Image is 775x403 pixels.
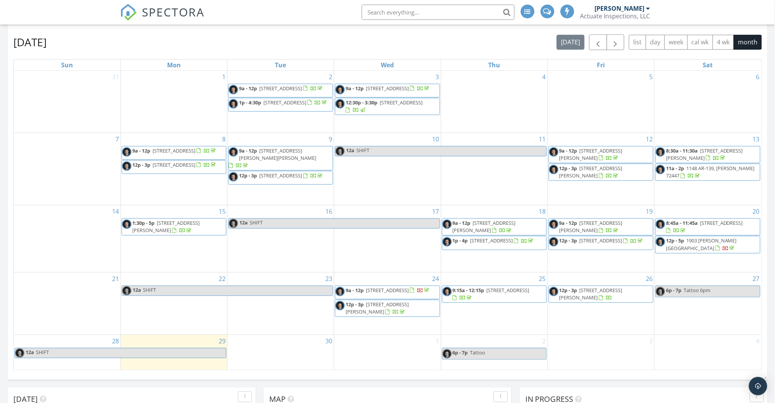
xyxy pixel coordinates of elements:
a: 12p - 5p 1903 [PERSON_NAME] [GEOGRAPHIC_DATA] [666,237,737,251]
a: 12:30p - 3:30p [STREET_ADDRESS] [346,99,422,113]
img: img_3656a.jpg [442,349,452,359]
a: Go to September 27, 2025 [751,273,761,285]
span: 1p - 4p [453,237,468,244]
a: 11a - 2p 1148 AR-139, [PERSON_NAME] 72447 [666,165,755,179]
span: [STREET_ADDRESS][PERSON_NAME] [346,301,409,315]
a: Monday [166,60,182,70]
a: Go to September 15, 2025 [217,205,227,218]
a: Go to September 24, 2025 [431,273,441,285]
span: [STREET_ADDRESS][PERSON_NAME] [559,287,622,301]
a: 9a - 12p [STREET_ADDRESS] [346,85,431,92]
span: SPECTORA [142,4,205,20]
span: [STREET_ADDRESS][PERSON_NAME] [666,147,743,161]
a: Tuesday [274,60,288,70]
img: img_3656a.jpg [229,85,238,94]
a: 12p - 5p 1903 [PERSON_NAME] [GEOGRAPHIC_DATA] [655,236,760,253]
a: 12p - 3p [STREET_ADDRESS] [122,160,226,174]
a: Go to September 2, 2025 [327,71,334,83]
td: Go to September 22, 2025 [120,272,227,335]
td: Go to September 12, 2025 [548,133,654,205]
a: 9a - 12p [STREET_ADDRESS][PERSON_NAME] [559,147,622,161]
span: [STREET_ADDRESS] [259,85,302,92]
a: Go to September 18, 2025 [538,205,548,218]
span: 12p - 3p [559,237,577,244]
a: Go to September 1, 2025 [221,71,227,83]
span: [STREET_ADDRESS][PERSON_NAME][PERSON_NAME] [239,147,316,161]
span: 9a - 12p [559,219,577,226]
td: Go to September 9, 2025 [227,133,334,205]
a: 12p - 3p [STREET_ADDRESS][PERSON_NAME] [335,300,440,317]
span: SHIFT [143,286,156,293]
a: 12p - 3p [STREET_ADDRESS][PERSON_NAME] [559,287,622,301]
div: Actuate Inspections, LLC [580,12,650,20]
a: Go to September 4, 2025 [541,71,548,83]
a: 9a - 12p [STREET_ADDRESS] [346,287,431,294]
a: Sunday [60,60,75,70]
span: 9a - 12p [453,219,471,226]
td: Go to September 24, 2025 [334,272,441,335]
button: [DATE] [557,35,585,50]
img: img_3656a.jpg [122,161,132,171]
span: [STREET_ADDRESS] [700,219,743,226]
a: Saturday [702,60,715,70]
a: 9:15a - 12:15p [STREET_ADDRESS] [442,286,547,303]
button: week [665,35,688,50]
img: img_3656a.jpg [122,147,132,157]
a: 9a - 12p [STREET_ADDRESS][PERSON_NAME] [453,219,516,234]
span: [STREET_ADDRESS] [153,161,195,168]
td: Go to August 31, 2025 [14,71,120,133]
span: [STREET_ADDRESS] [470,237,513,244]
span: SHIFT [250,219,263,226]
span: [STREET_ADDRESS] [263,99,306,106]
a: 12p - 3p [STREET_ADDRESS][PERSON_NAME] [549,286,653,303]
span: [STREET_ADDRESS][PERSON_NAME] [559,147,622,161]
span: [STREET_ADDRESS] [580,237,622,244]
img: img_3656a.jpg [229,99,238,109]
td: Go to September 29, 2025 [120,335,227,370]
a: Go to September 8, 2025 [221,133,227,145]
a: 8:30a - 11:30a [STREET_ADDRESS][PERSON_NAME] [666,147,743,161]
td: Go to September 15, 2025 [120,205,227,273]
td: Go to September 8, 2025 [120,133,227,205]
span: 8:30a - 11:30a [666,147,698,154]
a: Go to September 20, 2025 [751,205,761,218]
div: [PERSON_NAME] [595,5,645,12]
td: Go to September 16, 2025 [227,205,334,273]
img: img_3656a.jpg [229,172,238,182]
td: Go to September 27, 2025 [655,272,761,335]
td: Go to September 21, 2025 [14,272,120,335]
img: img_3656a.jpg [442,237,452,247]
img: The Best Home Inspection Software - Spectora [120,4,137,21]
a: 9a - 12p [STREET_ADDRESS][PERSON_NAME][PERSON_NAME] [229,147,316,169]
a: 9a - 12p [STREET_ADDRESS][PERSON_NAME][PERSON_NAME] [228,146,333,171]
a: 12p - 3p [STREET_ADDRESS] [132,161,217,168]
span: [STREET_ADDRESS][PERSON_NAME] [132,219,200,234]
a: Go to September 29, 2025 [217,335,227,347]
a: Go to October 4, 2025 [755,335,761,347]
a: 8:45a - 11:45a [STREET_ADDRESS] [655,218,760,236]
a: 8:30a - 11:30a [STREET_ADDRESS][PERSON_NAME] [655,146,760,163]
td: Go to September 13, 2025 [655,133,761,205]
img: img_3656a.jpg [122,219,132,229]
a: Go to October 3, 2025 [648,335,654,347]
a: Go to September 17, 2025 [431,205,441,218]
a: Thursday [487,60,502,70]
a: Go to September 7, 2025 [114,133,120,145]
td: Go to September 30, 2025 [227,335,334,370]
a: Go to September 13, 2025 [751,133,761,145]
a: 8:45a - 11:45a [STREET_ADDRESS] [666,219,743,234]
a: Go to September 23, 2025 [324,273,334,285]
td: Go to October 1, 2025 [334,335,441,370]
input: Search everything... [362,5,515,20]
a: 1p - 4p [STREET_ADDRESS] [453,237,535,244]
span: 6p - 7p [453,349,468,356]
a: Go to September 19, 2025 [644,205,654,218]
span: Tattoo [470,349,486,356]
img: img_3656a.jpg [549,165,559,174]
span: 8:45a - 11:45a [666,219,698,226]
span: 12a [239,219,248,228]
a: 9a - 12p [STREET_ADDRESS] [228,84,333,97]
a: 12p - 3p [STREET_ADDRESS] [239,172,324,179]
span: 9a - 12p [239,85,257,92]
td: Go to September 11, 2025 [441,133,548,205]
